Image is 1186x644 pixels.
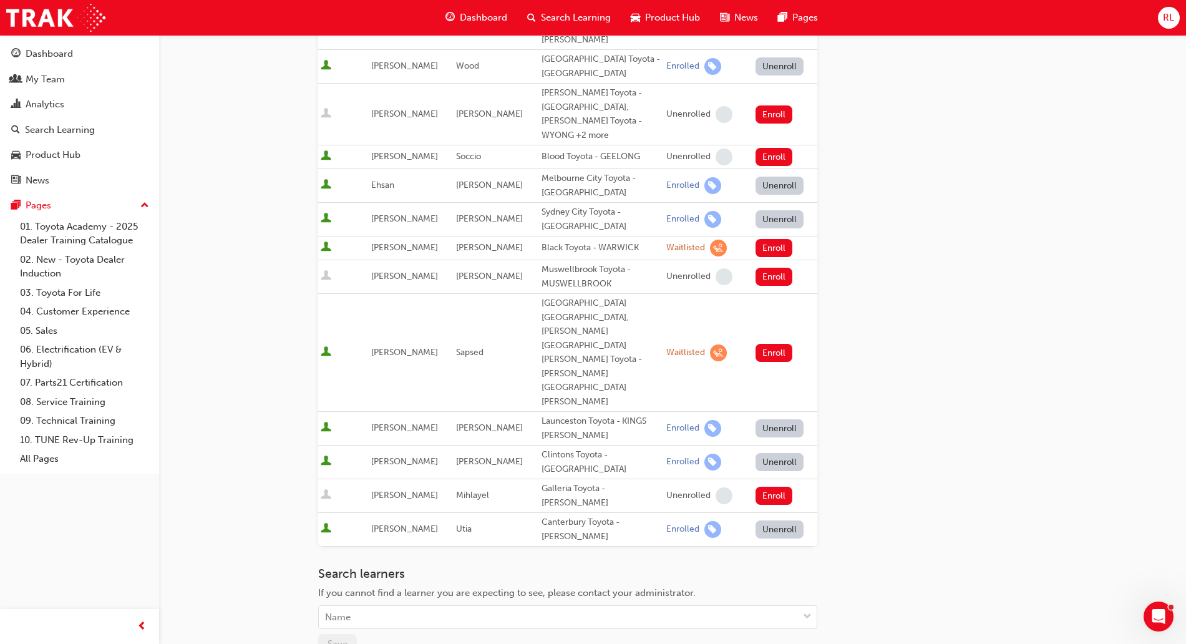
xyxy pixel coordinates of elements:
button: Pages [5,194,154,217]
div: Enrolled [666,422,699,434]
div: Pages [26,198,51,213]
a: My Team [5,68,154,91]
span: learningRecordVerb_NONE-icon [716,106,732,123]
a: pages-iconPages [768,5,828,31]
button: Enroll [756,105,793,124]
a: News [5,169,154,192]
span: Ehsan [371,180,394,190]
button: Unenroll [756,453,804,471]
button: Unenroll [756,210,804,228]
button: Enroll [756,344,793,362]
a: 04. Customer Experience [15,302,154,321]
span: guage-icon [11,49,21,60]
span: [PERSON_NAME] [371,422,438,433]
span: learningRecordVerb_NONE-icon [716,149,732,165]
div: Name [325,610,351,625]
span: up-icon [140,198,149,214]
a: 01. Toyota Academy - 2025 Dealer Training Catalogue [15,217,154,250]
span: search-icon [11,125,20,136]
a: All Pages [15,449,154,469]
span: Pages [792,11,818,25]
span: learningRecordVerb_ENROLL-icon [704,521,721,538]
span: learningRecordVerb_ENROLL-icon [704,177,721,194]
div: Product Hub [26,148,80,162]
span: pages-icon [11,200,21,212]
div: Clintons Toyota - [GEOGRAPHIC_DATA] [542,448,661,476]
div: Unenrolled [666,151,711,163]
div: Sydney City Toyota - [GEOGRAPHIC_DATA] [542,205,661,233]
a: Search Learning [5,119,154,142]
span: User is active [321,241,331,254]
span: learningRecordVerb_ENROLL-icon [704,454,721,471]
span: [PERSON_NAME] [456,422,523,433]
span: [PERSON_NAME] [456,271,523,281]
div: Blood Toyota - GEELONG [542,150,661,164]
span: learningRecordVerb_ENROLL-icon [704,58,721,75]
span: [PERSON_NAME] [456,456,523,467]
a: search-iconSearch Learning [517,5,621,31]
div: Analytics [26,97,64,112]
a: car-iconProduct Hub [621,5,710,31]
span: [PERSON_NAME] [371,347,438,358]
div: Unenrolled [666,109,711,120]
button: Enroll [756,268,793,286]
span: [PERSON_NAME] [371,456,438,467]
span: [PERSON_NAME] [371,61,438,71]
div: Waitlisted [666,242,705,254]
span: [PERSON_NAME] [456,180,523,190]
a: Product Hub [5,144,154,167]
button: Enroll [756,487,793,505]
div: Canterbury Toyota - [PERSON_NAME] [542,515,661,544]
span: guage-icon [445,10,455,26]
a: news-iconNews [710,5,768,31]
span: Soccio [456,151,481,162]
button: Enroll [756,239,793,257]
div: Launceston Toyota - KINGS [PERSON_NAME] [542,414,661,442]
span: Product Hub [645,11,700,25]
button: Enroll [756,148,793,166]
button: Unenroll [756,57,804,76]
a: 10. TUNE Rev-Up Training [15,431,154,450]
div: [PERSON_NAME] Toyota - [GEOGRAPHIC_DATA], [PERSON_NAME] Toyota - WYONG +2 more [542,86,661,142]
div: Enrolled [666,456,699,468]
span: prev-icon [137,619,147,635]
a: 09. Technical Training [15,411,154,431]
div: My Team [26,72,65,87]
span: User is inactive [321,108,331,120]
span: [PERSON_NAME] [371,490,438,500]
span: news-icon [720,10,729,26]
span: RL [1163,11,1174,25]
a: 02. New - Toyota Dealer Induction [15,250,154,283]
span: car-icon [11,150,21,161]
span: chart-icon [11,99,21,110]
span: User is inactive [321,270,331,283]
span: User is inactive [321,489,331,502]
span: learningRecordVerb_NONE-icon [716,268,732,285]
h3: Search learners [318,567,817,581]
span: learningRecordVerb_WAITLIST-icon [710,344,727,361]
div: Unenrolled [666,490,711,502]
div: Black Toyota - WARWICK [542,241,661,255]
span: news-icon [11,175,21,187]
span: people-icon [11,74,21,85]
span: If you cannot find a learner you are expecting to see, please contact your administrator. [318,587,696,598]
span: learningRecordVerb_WAITLIST-icon [710,240,727,256]
span: [PERSON_NAME] [371,213,438,224]
span: User is active [321,346,331,359]
span: Wood [456,61,479,71]
span: [PERSON_NAME] [456,242,523,253]
span: car-icon [631,10,640,26]
button: Unenroll [756,520,804,539]
button: RL [1158,7,1180,29]
span: down-icon [803,609,812,625]
a: 08. Service Training [15,393,154,412]
span: search-icon [527,10,536,26]
a: Trak [6,4,105,32]
div: Enrolled [666,61,699,72]
span: User is active [321,179,331,192]
span: pages-icon [778,10,787,26]
div: News [26,173,49,188]
span: [PERSON_NAME] [371,524,438,534]
span: learningRecordVerb_NONE-icon [716,487,732,504]
a: 05. Sales [15,321,154,341]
